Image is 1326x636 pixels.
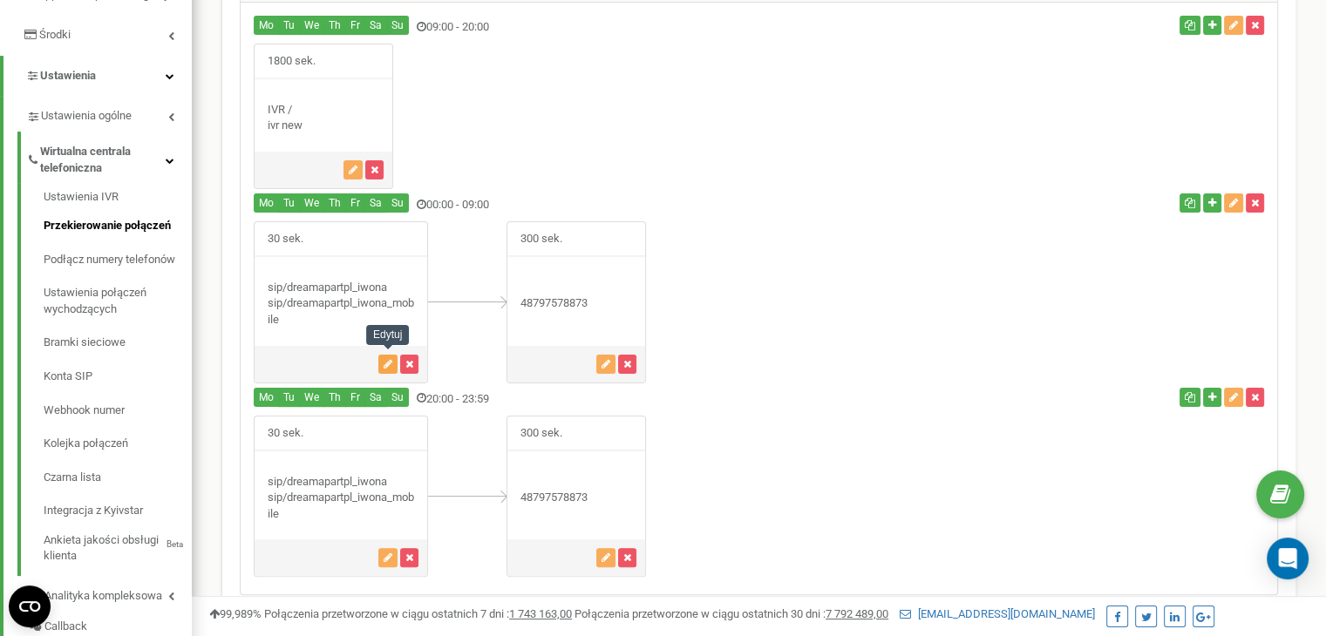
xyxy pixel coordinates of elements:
[44,189,192,210] a: Ustawienia IVR
[39,28,71,41] span: Środki
[278,16,300,35] button: Tu
[44,461,192,495] a: Czarna lista
[345,193,365,213] button: Fr
[299,16,324,35] button: We
[509,607,572,620] u: 1 743 163,00
[241,388,932,411] div: 20:00 - 23:59
[254,16,279,35] button: Mo
[507,295,645,312] div: 48797578873
[40,69,96,82] span: Ustawienia
[345,16,365,35] button: Fr
[26,132,192,183] a: Wirtualna centrala telefoniczna
[255,416,316,450] span: 30 sek.
[366,325,409,345] div: Edytuj
[241,193,932,217] div: 00:00 - 09:00
[254,388,279,407] button: Mo
[44,276,192,326] a: Ustawienia połączeń wychodzących
[44,588,162,605] span: Analityka kompleksowa
[323,388,346,407] button: Th
[364,193,387,213] button: Sa
[255,280,427,328] div: sip/dreamapartpl_iwona sip/dreamapartpl_iwona_mobile
[345,388,365,407] button: Fr
[386,16,409,35] button: Su
[323,193,346,213] button: Th
[299,193,324,213] button: We
[299,388,324,407] button: We
[26,96,192,132] a: Ustawienia ogólne
[254,193,279,213] button: Mo
[44,619,87,635] span: Callback
[1267,538,1309,579] div: Open Intercom Messenger
[323,16,346,35] button: Th
[26,576,192,612] a: Analityka kompleksowa
[264,607,572,620] span: Połączenia przetworzone w ciągu ostatnich 7 dni :
[44,209,192,243] a: Przekierowanie połączeń
[44,326,192,360] a: Bramki sieciowe
[364,16,387,35] button: Sa
[255,102,392,134] div: IVR / ivr new
[41,108,132,125] span: Ustawienia ogólne
[209,607,262,620] span: 99,989%
[507,222,575,256] span: 300 sek.
[255,222,316,256] span: 30 sek.
[40,144,166,176] span: Wirtualna centrala telefoniczna
[44,394,192,428] a: Webhook numer
[386,193,409,213] button: Su
[9,585,51,627] button: Open CMP widget
[241,16,932,39] div: 09:00 - 20:00
[44,528,192,565] a: Ankieta jakości obsługi klientaBeta
[3,56,192,97] a: Ustawienia
[278,388,300,407] button: Tu
[364,388,387,407] button: Sa
[44,243,192,277] a: Podłącz numery telefonów
[507,490,645,506] div: 48797578873
[386,388,409,407] button: Su
[44,494,192,528] a: Integracja z Kyivstar
[575,607,888,620] span: Połączenia przetworzone w ciągu ostatnich 30 dni :
[255,44,329,78] span: 1800 sek.
[255,474,427,523] div: sip/dreamapartpl_iwona sip/dreamapartpl_iwona_mobile
[900,607,1095,620] a: [EMAIL_ADDRESS][DOMAIN_NAME]
[507,416,575,450] span: 300 sek.
[44,427,192,461] a: Kolejka połączeń
[826,607,888,620] u: 7 792 489,00
[278,193,300,213] button: Tu
[44,360,192,394] a: Konta SIP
